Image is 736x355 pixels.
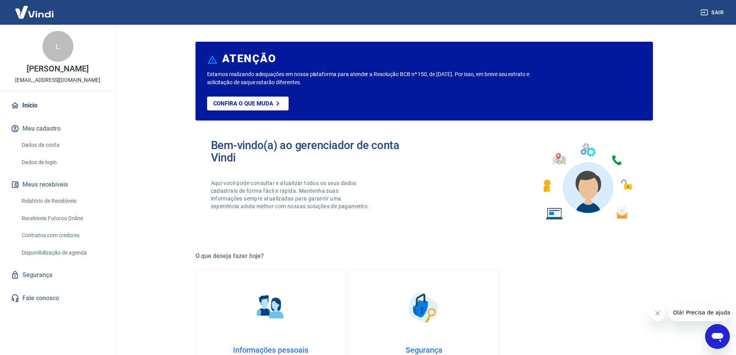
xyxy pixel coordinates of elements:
[9,290,106,307] a: Fale conosco
[668,304,730,321] iframe: Mensagem da empresa
[27,65,88,73] p: [PERSON_NAME]
[19,137,106,153] a: Dados da conta
[15,76,100,84] p: [EMAIL_ADDRESS][DOMAIN_NAME]
[251,288,290,327] img: Informações pessoais
[19,193,106,209] a: Relatório de Recebíveis
[213,100,273,107] p: Confira o que muda
[211,179,371,210] p: Aqui você pode consultar e atualizar todos os seus dados cadastrais de forma fácil e rápida. Mant...
[9,97,106,114] a: Início
[208,345,333,355] h4: Informações pessoais
[207,70,554,87] p: Estamos realizando adequações em nossa plataforma para atender a Resolução BCB nº 150, de [DATE]....
[207,97,289,110] a: Confira o que muda
[195,252,653,260] h5: O que deseja fazer hoje?
[650,306,665,321] iframe: Fechar mensagem
[536,139,637,224] img: Imagem de um avatar masculino com diversos icones exemplificando as funcionalidades do gerenciado...
[705,324,730,349] iframe: Botão para abrir a janela de mensagens
[405,288,443,327] img: Segurança
[9,267,106,284] a: Segurança
[19,228,106,243] a: Contratos com credores
[362,345,486,355] h4: Segurança
[9,0,59,24] img: Vindi
[9,176,106,193] button: Meus recebíveis
[5,5,65,12] span: Olá! Precisa de ajuda?
[9,120,106,137] button: Meu cadastro
[42,31,73,62] div: L
[19,211,106,226] a: Recebíveis Futuros Online
[19,155,106,170] a: Dados de login
[699,5,727,20] button: Sair
[211,139,424,164] h2: Bem-vindo(a) ao gerenciador de conta Vindi
[222,55,276,63] h6: ATENÇÃO
[19,245,106,261] a: Disponibilização de agenda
